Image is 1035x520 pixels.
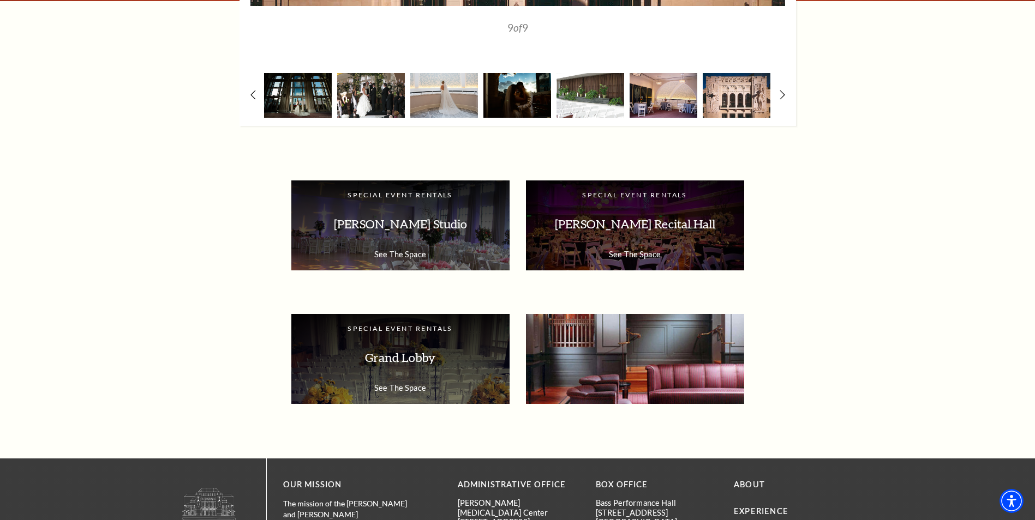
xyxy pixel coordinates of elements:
[283,478,420,492] p: OUR MISSION
[302,325,499,333] p: Special Event Rentals
[264,73,332,117] img: A bride in a flowing white gown stands elegantly indoors, framed by large windows showcasing a ci...
[483,73,551,117] img: A couple embraces in silhouette against a sunset, with city buildings in the background and drama...
[537,207,733,241] p: [PERSON_NAME] Recital Hall
[302,191,499,199] p: Special Event Rentals
[596,498,717,507] p: Bass Performance Hall
[308,22,728,33] p: 9 9
[302,250,499,259] p: See The Space
[630,73,697,117] img: A stylish event space featuring round tables with gray tablecloths, white chairs, and floral cent...
[526,180,744,270] a: Special Event Rentals [PERSON_NAME] Recital Hall See The Space
[734,506,788,516] a: Experience
[410,73,478,117] img: A bride in a sleek white gown stands with her back to the camera, showcasing a long veil against ...
[337,73,405,117] img: A wedding ceremony taking place indoors, featuring a bride and groom at the altar surrounded by f...
[557,73,624,117] img: A decorated space with a brown curtain backdrop, featuring potted plants and candles on a stone l...
[596,478,717,492] p: BOX OFFICE
[537,250,733,259] p: See The Space
[458,498,579,517] p: [PERSON_NAME][MEDICAL_DATA] Center
[302,341,499,375] p: Grand Lobby
[596,508,717,517] p: [STREET_ADDRESS]
[302,383,499,392] p: See The Space
[734,480,765,489] a: About
[537,191,733,199] p: Special Event Rentals
[302,207,499,241] p: [PERSON_NAME] Studio
[1000,489,1024,513] div: Accessibility Menu
[703,73,770,117] img: The image shows the facade of a performance hall featuring large, ornate sculptures of figures wi...
[291,314,510,404] a: Special Event Rentals Grand Lobby See The Space
[458,478,579,492] p: Administrative Office
[291,180,510,270] a: Special Event Rentals [PERSON_NAME] Studio See The Space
